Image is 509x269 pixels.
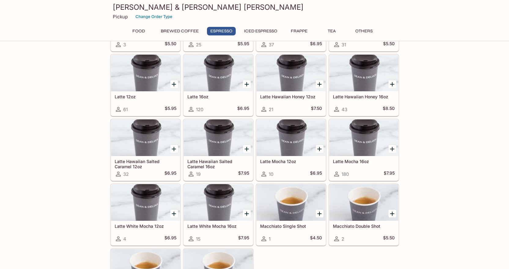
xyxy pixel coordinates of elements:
[157,27,202,35] button: Brewed Coffee
[329,184,398,221] div: Macchiato Double Shot
[256,119,326,181] a: Latte Mocha 12oz10$6.95
[123,42,126,48] span: 3
[286,27,313,35] button: Frappe
[115,159,176,169] h5: Latte Hawaiian Salted Caramel 12oz
[183,184,253,245] a: Latte White Mocha 16oz15$7.95
[123,236,126,242] span: 4
[256,184,326,245] a: Macchiato Single Shot1$4.50
[310,170,322,178] h5: $6.95
[389,80,396,88] button: Add Latte Hawaiian Honey 16oz
[238,41,249,48] h5: $5.95
[316,145,323,153] button: Add Latte Mocha 12oz
[260,159,322,164] h5: Latte Mocha 12oz
[384,170,395,178] h5: $7.95
[237,106,249,113] h5: $6.95
[243,80,251,88] button: Add Latte 16oz
[184,184,253,221] div: Latte White Mocha 16oz
[310,235,322,242] h5: $4.50
[341,236,344,242] span: 2
[333,94,395,99] h5: Latte Hawaiian Honey 16oz
[196,42,201,48] span: 25
[243,145,251,153] button: Add Latte Hawaiian Salted Caramel 16oz
[256,54,326,116] a: Latte Hawaiian Honey 12oz21$7.50
[341,171,349,177] span: 180
[243,210,251,217] button: Add Latte White Mocha 16oz
[111,184,180,221] div: Latte White Mocha 12oz
[318,27,345,35] button: Tea
[165,106,176,113] h5: $5.95
[111,184,180,245] a: Latte White Mocha 12oz4$6.95
[350,27,378,35] button: Others
[113,2,397,12] h3: [PERSON_NAME] & [PERSON_NAME] [PERSON_NAME]
[241,27,281,35] button: Iced Espresso
[269,42,274,48] span: 37
[256,55,326,91] div: Latte Hawaiian Honey 12oz
[187,224,249,229] h5: Latte White Mocha 16oz
[125,27,153,35] button: Food
[196,107,203,112] span: 120
[111,55,180,91] div: Latte 12oz
[316,210,323,217] button: Add Macchiato Single Shot
[333,224,395,229] h5: Macchiato Double Shot
[260,224,322,229] h5: Macchiato Single Shot
[115,224,176,229] h5: Latte White Mocha 12oz
[111,119,180,156] div: Latte Hawaiian Salted Caramel 12oz
[329,54,399,116] a: Latte Hawaiian Honey 16oz43$8.50
[207,27,236,35] button: Espresso
[383,235,395,242] h5: $5.50
[383,106,395,113] h5: $8.50
[256,184,326,221] div: Macchiato Single Shot
[111,54,180,116] a: Latte 12oz61$5.95
[383,41,395,48] h5: $5.50
[333,159,395,164] h5: Latte Mocha 16oz
[311,106,322,113] h5: $7.50
[184,55,253,91] div: Latte 16oz
[170,80,178,88] button: Add Latte 12oz
[170,145,178,153] button: Add Latte Hawaiian Salted Caramel 12oz
[165,41,176,48] h5: $5.50
[170,210,178,217] button: Add Latte White Mocha 12oz
[329,55,398,91] div: Latte Hawaiian Honey 16oz
[187,94,249,99] h5: Latte 16oz
[164,170,176,178] h5: $6.95
[310,41,322,48] h5: $6.95
[238,235,249,242] h5: $7.95
[329,184,399,245] a: Macchiato Double Shot2$5.50
[238,170,249,178] h5: $7.95
[341,107,347,112] span: 43
[260,94,322,99] h5: Latte Hawaiian Honey 12oz
[196,236,201,242] span: 15
[316,80,323,88] button: Add Latte Hawaiian Honey 12oz
[184,119,253,156] div: Latte Hawaiian Salted Caramel 16oz
[389,210,396,217] button: Add Macchiato Double Shot
[329,119,398,156] div: Latte Mocha 16oz
[183,119,253,181] a: Latte Hawaiian Salted Caramel 16oz19$7.95
[115,94,176,99] h5: Latte 12oz
[389,145,396,153] button: Add Latte Mocha 16oz
[164,235,176,242] h5: $6.95
[111,119,180,181] a: Latte Hawaiian Salted Caramel 12oz32$6.95
[123,171,129,177] span: 32
[341,42,346,48] span: 31
[123,107,128,112] span: 61
[269,171,273,177] span: 10
[256,119,326,156] div: Latte Mocha 12oz
[183,54,253,116] a: Latte 16oz120$6.95
[269,107,273,112] span: 21
[329,119,399,181] a: Latte Mocha 16oz180$7.95
[133,12,175,21] button: Change Order Type
[113,14,128,20] p: Pickup
[269,236,271,242] span: 1
[187,159,249,169] h5: Latte Hawaiian Salted Caramel 16oz
[196,171,201,177] span: 19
